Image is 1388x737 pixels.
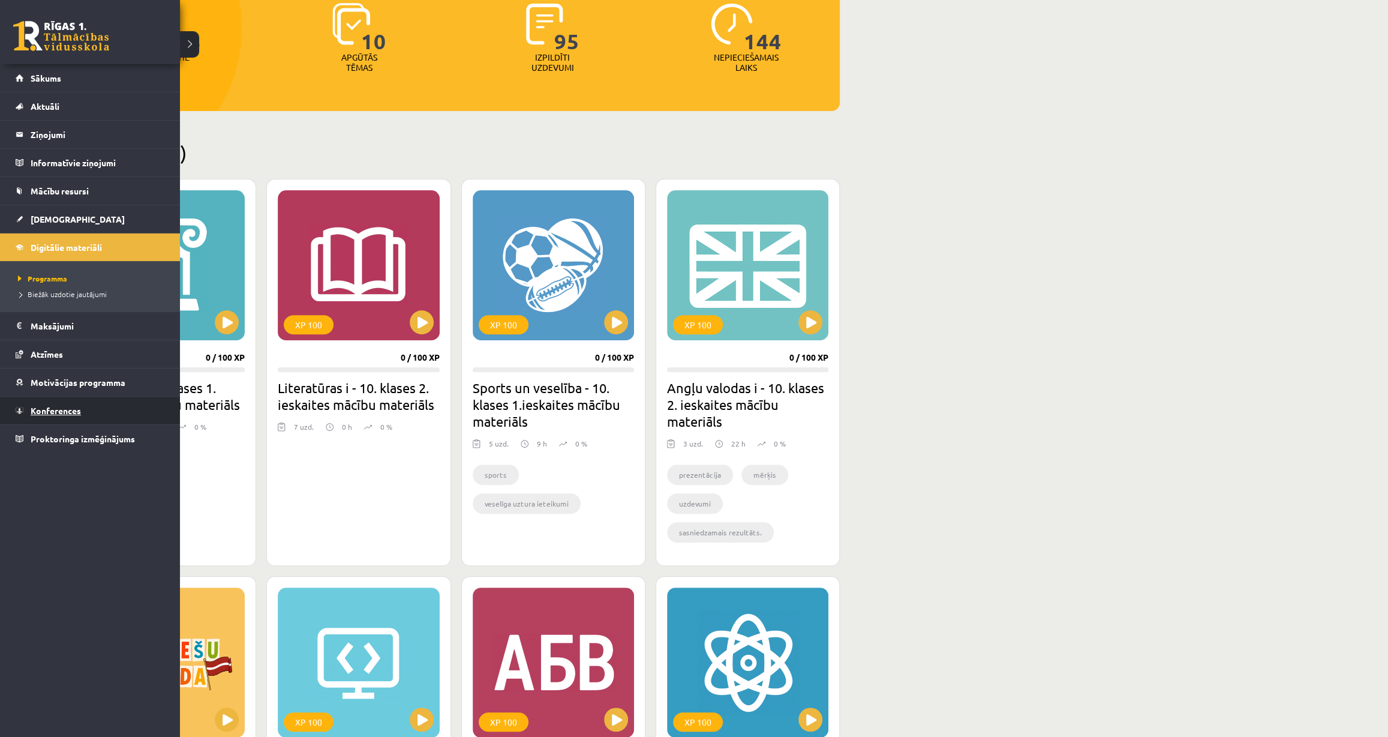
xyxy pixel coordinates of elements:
[16,92,165,120] a: Aktuāli
[31,349,63,359] span: Atzīmes
[667,493,723,514] li: uzdevumi
[361,3,386,52] span: 10
[554,3,579,52] span: 95
[16,312,165,340] a: Maksājumi
[711,3,753,45] img: icon-clock-7be60019b62300814b6bd22b8e044499b485619524d84068768e800edab66f18.svg
[16,425,165,453] a: Proktoringa izmēģinājums
[31,377,125,388] span: Motivācijas programma
[16,121,165,148] a: Ziņojumi
[683,438,703,456] div: 3 uzd.
[342,421,352,432] p: 0 h
[16,205,165,233] a: [DEMOGRAPHIC_DATA]
[489,438,509,456] div: 5 uzd.
[15,274,67,283] span: Programma
[278,379,439,413] h2: Literatūras i - 10. klases 2. ieskaites mācību materiāls
[16,177,165,205] a: Mācību resursi
[667,465,733,485] li: prezentācija
[473,493,581,514] li: veselīga uztura ieteikumi
[15,273,168,284] a: Programma
[380,421,392,432] p: 0 %
[15,289,107,299] span: Biežāk uzdotie jautājumi
[667,522,774,543] li: sasniedzamais rezultāts.
[31,405,81,416] span: Konferences
[163,3,201,52] span: 788
[575,438,587,449] p: 0 %
[537,438,547,449] p: 9 h
[526,3,563,45] img: icon-completed-tasks-ad58ae20a441b2904462921112bc710f1caf180af7a3daa7317a5a94f2d26646.svg
[529,52,576,73] p: Izpildīti uzdevumi
[31,214,125,224] span: [DEMOGRAPHIC_DATA]
[31,101,59,112] span: Aktuāli
[731,438,746,449] p: 22 h
[16,368,165,396] a: Motivācijas programma
[194,421,206,432] p: 0 %
[336,52,383,73] p: Apgūtās tēmas
[473,379,634,430] h2: Sports un veselība - 10. klases 1.ieskaites mācību materiāls
[294,421,314,439] div: 7 uzd.
[16,233,165,261] a: Digitālie materiāli
[473,465,519,485] li: sports
[31,73,61,83] span: Sākums
[16,149,165,176] a: Informatīvie ziņojumi
[13,21,109,51] a: Rīgas 1. Tālmācības vidusskola
[774,438,786,449] p: 0 %
[673,712,723,732] div: XP 100
[744,3,782,52] span: 144
[16,64,165,92] a: Sākums
[31,149,165,176] legend: Informatīvie ziņojumi
[667,379,828,430] h2: Angļu valodas i - 10. klases 2. ieskaites mācību materiāls
[31,185,89,196] span: Mācību resursi
[479,712,528,732] div: XP 100
[31,433,135,444] span: Proktoringa izmēģinājums
[284,712,334,732] div: XP 100
[714,52,779,73] p: Nepieciešamais laiks
[741,465,788,485] li: mērķis
[31,312,165,340] legend: Maksājumi
[31,242,102,253] span: Digitālie materiāli
[16,397,165,424] a: Konferences
[31,121,165,148] legend: Ziņojumi
[332,3,370,45] img: icon-learned-topics-4a711ccc23c960034f471b6e78daf4a3bad4a20eaf4de84257b87e66633f6470.svg
[284,315,334,334] div: XP 100
[673,315,723,334] div: XP 100
[479,315,528,334] div: XP 100
[15,289,168,299] a: Biežāk uzdotie jautājumi
[72,141,840,164] h2: Pieejamie (9)
[16,340,165,368] a: Atzīmes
